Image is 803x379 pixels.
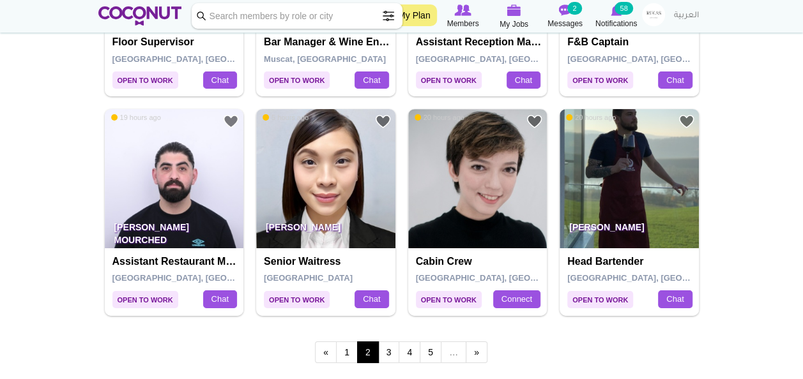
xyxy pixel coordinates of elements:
a: 5 [420,341,441,363]
span: Open to Work [264,71,330,89]
span: Muscat, [GEOGRAPHIC_DATA] [264,54,386,64]
span: 2 [357,341,379,363]
p: [PERSON_NAME] [256,212,395,248]
img: My Jobs [507,4,521,16]
h4: F&B captain [567,36,694,48]
a: Chat [507,71,540,89]
img: Notifications [611,4,622,16]
span: Open to Work [567,291,633,308]
span: My Jobs [500,18,528,31]
span: [GEOGRAPHIC_DATA] [264,273,353,283]
img: Home [98,6,182,26]
img: Messages [559,4,572,16]
a: next › [466,341,487,363]
span: [GEOGRAPHIC_DATA], [GEOGRAPHIC_DATA] [112,273,294,283]
span: Open to Work [416,71,482,89]
a: Chat [658,71,692,89]
a: Chat [203,71,237,89]
span: 5 hours ago [263,113,309,122]
h4: Head Bartender [567,256,694,267]
h4: Assistant Restaurant Manager [112,256,240,267]
a: Connect [493,290,540,308]
a: العربية [668,3,705,29]
span: Notifications [595,17,637,30]
span: Open to Work [416,291,482,308]
a: Notifications Notifications 58 [591,3,642,30]
input: Search members by role or city [192,3,402,29]
a: Chat [355,71,388,89]
span: [GEOGRAPHIC_DATA], [GEOGRAPHIC_DATA] [416,54,598,64]
span: Open to Work [264,291,330,308]
h4: Cabin Crew [416,256,543,267]
a: Messages Messages 2 [540,3,591,30]
a: 1 [336,341,358,363]
p: [PERSON_NAME] Mourched [105,212,244,248]
a: ‹ previous [315,341,337,363]
span: Open to Work [112,291,178,308]
span: 20 hours ago [566,113,616,122]
a: My Plan [392,4,437,26]
h4: Floor Supervisor [112,36,240,48]
span: [GEOGRAPHIC_DATA], [GEOGRAPHIC_DATA] [416,273,598,283]
span: Members [447,17,478,30]
span: Open to Work [567,71,633,89]
a: My Jobs My Jobs [489,3,540,31]
a: Add to Favourites [678,114,694,130]
a: Browse Members Members [438,3,489,30]
span: [GEOGRAPHIC_DATA], [GEOGRAPHIC_DATA] [112,54,294,64]
span: 19 hours ago [111,113,161,122]
a: Add to Favourites [223,114,239,130]
a: 4 [399,341,420,363]
h4: Assistant reception manager [416,36,543,48]
a: Chat [658,290,692,308]
a: Chat [355,290,388,308]
span: [GEOGRAPHIC_DATA], [GEOGRAPHIC_DATA] [567,273,749,283]
small: 2 [567,2,581,15]
a: Add to Favourites [526,114,542,130]
h4: Bar Manager & Wine Enthusiast [264,36,391,48]
a: 3 [378,341,400,363]
h4: Senior Waitress [264,256,391,267]
p: [PERSON_NAME] [560,212,699,248]
span: [GEOGRAPHIC_DATA], [GEOGRAPHIC_DATA] [567,54,749,64]
span: Messages [547,17,583,30]
span: Open to Work [112,71,178,89]
a: Chat [203,290,237,308]
span: 20 hours ago [415,113,464,122]
img: Browse Members [454,4,471,16]
a: Add to Favourites [375,114,391,130]
small: 58 [615,2,632,15]
span: … [441,341,466,363]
